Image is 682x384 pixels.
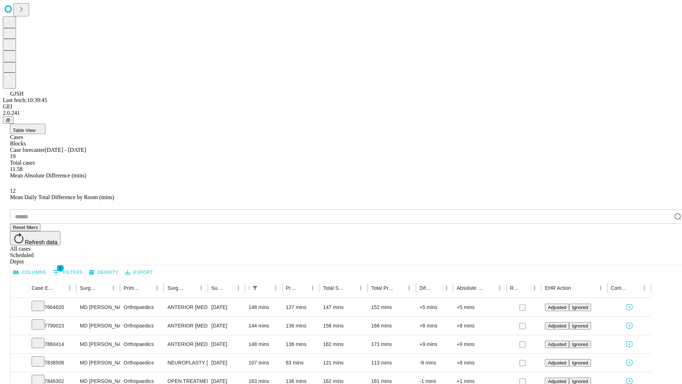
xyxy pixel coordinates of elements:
[432,283,442,293] button: Sort
[548,360,566,366] span: Adjusted
[371,335,412,353] div: 171 mins
[420,317,450,335] div: +8 mins
[249,335,279,353] div: 148 mins
[639,283,649,293] button: Menu
[124,285,141,291] div: Primary Service
[629,283,639,293] button: Sort
[572,305,588,310] span: Ignored
[404,283,414,293] button: Menu
[3,97,47,103] span: Last fetch: 10:39:45
[233,283,243,293] button: Menu
[57,265,64,272] span: 1
[10,172,86,178] span: Mean Absolute Difference (mins)
[286,317,316,335] div: 136 mins
[211,317,242,335] div: [DATE]
[80,298,117,316] div: MD [PERSON_NAME] [PERSON_NAME]
[10,166,22,172] span: 11.58
[167,285,185,291] div: Surgery Name
[10,224,40,231] button: Reset filters
[572,360,588,366] span: Ignored
[572,323,588,329] span: Ignored
[108,283,118,293] button: Menu
[286,354,316,372] div: 83 mins
[611,285,629,291] div: Comments
[142,283,152,293] button: Sort
[545,359,569,367] button: Adjusted
[520,283,530,293] button: Sort
[286,335,316,353] div: 136 mins
[569,341,591,348] button: Ignored
[25,239,58,245] span: Refresh data
[55,283,65,293] button: Sort
[10,124,45,134] button: Table View
[3,116,13,124] button: @
[569,304,591,311] button: Ignored
[250,283,260,293] div: 1 active filter
[249,285,249,291] div: Scheduled In Room Duration
[167,317,204,335] div: ANTERIOR [MEDICAL_DATA] TOTAL HIP
[80,317,117,335] div: MD [PERSON_NAME] [PERSON_NAME]
[572,283,582,293] button: Sort
[420,335,450,353] div: +9 mins
[457,335,503,353] div: +9 mins
[394,283,404,293] button: Sort
[211,354,242,372] div: [DATE]
[249,317,279,335] div: 144 mins
[10,188,16,194] span: 12
[3,110,679,116] div: 2.0.241
[12,267,48,278] button: Select columns
[323,285,345,291] div: Total Scheduled Duration
[323,335,364,353] div: 162 mins
[196,283,206,293] button: Menu
[249,354,279,372] div: 107 mins
[457,354,503,372] div: +8 mins
[548,342,566,347] span: Adjusted
[124,354,160,372] div: Orthopaedics
[323,298,364,316] div: 147 mins
[457,285,484,291] div: Absolute Difference
[167,298,204,316] div: ANTERIOR [MEDICAL_DATA] TOTAL HIP
[346,283,356,293] button: Sort
[545,285,571,291] div: EHR Action
[211,285,223,291] div: Surgery Date
[186,283,196,293] button: Sort
[10,194,114,200] span: Mean Daily Total Difference by Room (mins)
[13,225,38,230] span: Reset filters
[286,298,316,316] div: 137 mins
[371,317,412,335] div: 166 mins
[420,285,431,291] div: Difference
[308,283,318,293] button: Menu
[548,323,566,329] span: Adjusted
[572,342,588,347] span: Ignored
[485,283,495,293] button: Sort
[371,354,412,372] div: 113 mins
[495,283,505,293] button: Menu
[98,283,108,293] button: Sort
[548,305,566,310] span: Adjusted
[286,285,297,291] div: Predicted In Room Duration
[10,91,23,97] span: GJSH
[123,267,155,278] button: Export
[371,285,394,291] div: Total Predicted Duration
[371,298,412,316] div: 152 mins
[457,317,503,335] div: +8 mins
[14,302,25,314] button: Expand
[545,304,569,311] button: Adjusted
[211,335,242,353] div: [DATE]
[167,354,204,372] div: NEUROPLASTY [MEDICAL_DATA] AT [GEOGRAPHIC_DATA]
[124,298,160,316] div: Orthopaedics
[569,359,591,367] button: Ignored
[298,283,308,293] button: Sort
[6,117,11,123] span: @
[32,335,73,353] div: 7860414
[250,283,260,293] button: Show filters
[530,283,540,293] button: Menu
[45,147,86,153] span: [DATE] - [DATE]
[249,298,279,316] div: 148 mins
[32,285,54,291] div: Case Epic Id
[10,153,16,159] span: 19
[548,379,566,384] span: Adjusted
[80,285,98,291] div: Surgeon Name
[152,283,162,293] button: Menu
[87,267,120,278] button: Density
